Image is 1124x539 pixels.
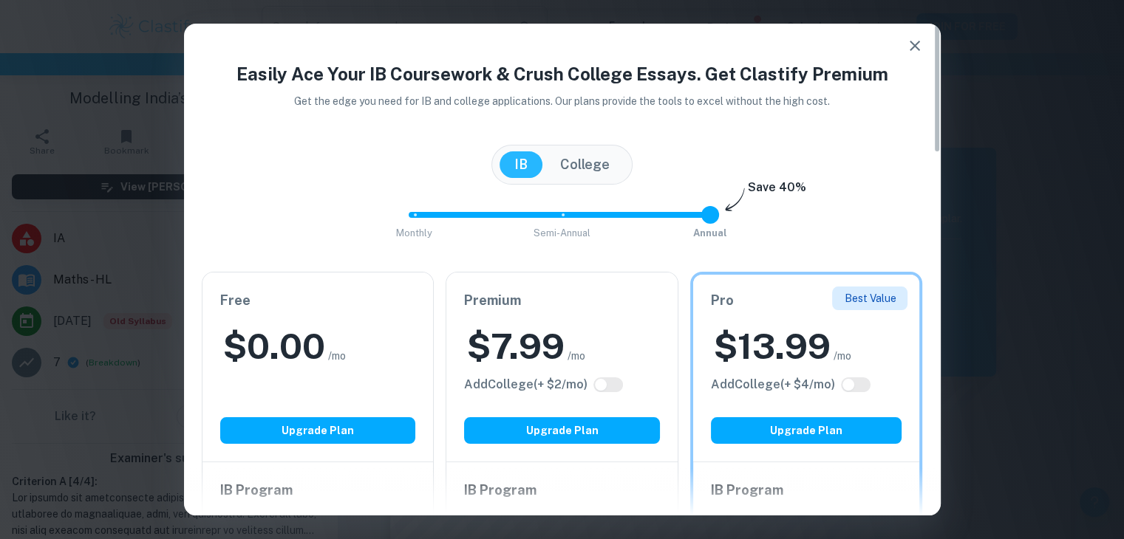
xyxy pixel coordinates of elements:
[202,61,923,87] h4: Easily Ace Your IB Coursework & Crush College Essays. Get Clastify Premium
[568,348,585,364] span: /mo
[328,348,346,364] span: /mo
[711,376,835,394] h6: Click to see all the additional College features.
[273,93,851,109] p: Get the edge you need for IB and college applications. Our plans provide the tools to excel witho...
[467,323,565,370] h2: $ 7.99
[545,151,624,178] button: College
[725,188,745,213] img: subscription-arrow.svg
[714,323,831,370] h2: $ 13.99
[500,151,542,178] button: IB
[748,179,806,204] h6: Save 40%
[834,348,851,364] span: /mo
[711,290,902,311] h6: Pro
[464,290,660,311] h6: Premium
[396,227,432,238] span: Monthly
[711,417,902,444] button: Upgrade Plan
[464,376,587,394] h6: Click to see all the additional College features.
[220,417,416,444] button: Upgrade Plan
[534,227,590,238] span: Semi-Annual
[220,290,416,311] h6: Free
[693,227,727,238] span: Annual
[223,323,325,370] h2: $ 0.00
[464,417,660,444] button: Upgrade Plan
[844,290,896,306] p: Best Value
